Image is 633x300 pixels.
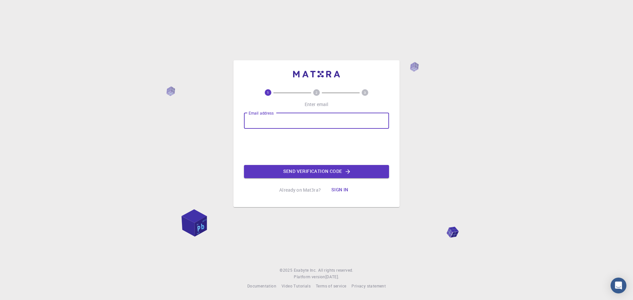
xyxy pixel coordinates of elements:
[282,283,311,288] span: Video Tutorials
[325,274,339,279] span: [DATE] .
[326,183,354,197] button: Sign in
[279,187,321,193] p: Already on Mat3ra?
[282,283,311,289] a: Video Tutorials
[364,90,366,95] text: 3
[316,90,317,95] text: 2
[318,267,353,274] span: All rights reserved.
[247,283,276,289] a: Documentation
[280,267,293,274] span: © 2025
[294,267,317,273] span: Exabyte Inc.
[244,165,389,178] button: Send verification code
[294,274,325,280] span: Platform version
[294,267,317,274] a: Exabyte Inc.
[351,283,386,288] span: Privacy statement
[351,283,386,289] a: Privacy statement
[249,110,274,116] label: Email address
[247,283,276,288] span: Documentation
[266,134,367,160] iframe: reCAPTCHA
[611,278,626,293] div: Open Intercom Messenger
[267,90,269,95] text: 1
[305,101,329,108] p: Enter email
[316,283,346,288] span: Terms of service
[316,283,346,289] a: Terms of service
[325,274,339,280] a: [DATE].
